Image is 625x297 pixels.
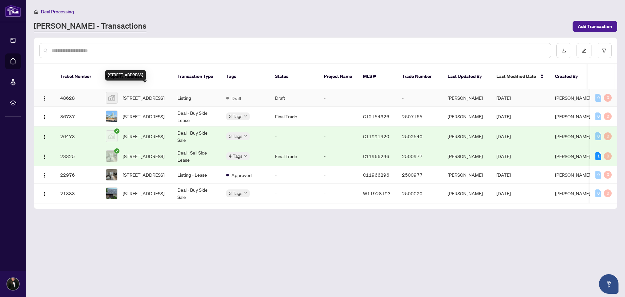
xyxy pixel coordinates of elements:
img: Profile Icon [7,278,19,290]
div: 0 [595,112,601,120]
img: thumbnail-img [106,151,117,162]
th: Last Modified Date [491,64,550,89]
td: 2500020 [397,184,442,203]
span: [PERSON_NAME] [555,153,590,159]
th: Property Address [101,64,172,89]
span: [STREET_ADDRESS] [123,190,164,197]
td: [PERSON_NAME] [442,146,491,166]
img: Logo [42,191,47,197]
td: - [319,107,358,126]
th: Project Name [319,64,358,89]
td: 2500977 [397,146,442,166]
span: [STREET_ADDRESS] [123,153,164,160]
span: 3 Tags [229,132,243,140]
td: 2500977 [397,166,442,184]
div: 0 [595,171,601,179]
td: 2507165 [397,107,442,126]
td: - [319,146,358,166]
a: [PERSON_NAME] - Transactions [34,21,146,32]
div: 0 [595,132,601,140]
span: [DATE] [496,113,511,119]
img: Logo [42,96,47,101]
span: filter [602,48,606,53]
img: Logo [42,173,47,178]
th: Created By [550,64,589,89]
td: Listing [172,89,221,107]
td: [PERSON_NAME] [442,89,491,107]
button: Logo [39,111,50,122]
td: Draft [270,89,319,107]
td: Final Trade [270,107,319,126]
td: 22976 [55,166,101,184]
img: thumbnail-img [106,111,117,122]
button: Logo [39,151,50,161]
span: [STREET_ADDRESS] [123,133,164,140]
span: down [244,115,247,118]
span: 4 Tags [229,152,243,160]
td: Deal - Buy Side Sale [172,184,221,203]
th: Trade Number [397,64,442,89]
img: thumbnail-img [106,131,117,142]
div: 0 [604,112,612,120]
td: 48628 [55,89,101,107]
button: Logo [39,170,50,180]
span: Last Modified Date [496,73,536,80]
td: - [270,166,319,184]
td: 21383 [55,184,101,203]
span: Deal Processing [41,9,74,15]
td: [PERSON_NAME] [442,126,491,146]
td: Deal - Sell Side Lease [172,146,221,166]
button: download [556,43,571,58]
button: Add Transaction [573,21,617,32]
td: [PERSON_NAME] [442,107,491,126]
td: - [319,126,358,146]
td: Final Trade [270,146,319,166]
td: - [319,184,358,203]
span: C12154326 [363,113,389,119]
img: thumbnail-img [106,188,117,199]
span: C11991420 [363,133,389,139]
span: [PERSON_NAME] [555,133,590,139]
span: [DATE] [496,190,511,196]
td: - [270,126,319,146]
div: [STREET_ADDRESS] [105,70,146,81]
img: Logo [42,114,47,120]
span: down [244,155,247,158]
div: 1 [595,152,601,160]
img: thumbnail-img [106,169,117,180]
td: - [270,184,319,203]
span: [PERSON_NAME] [555,95,590,101]
th: Tags [221,64,270,89]
span: down [244,192,247,195]
span: [DATE] [496,172,511,178]
span: [DATE] [496,153,511,159]
span: 3 Tags [229,189,243,197]
div: 0 [595,94,601,102]
div: 0 [604,171,612,179]
img: thumbnail-img [106,92,117,103]
div: 0 [604,94,612,102]
div: 0 [604,132,612,140]
span: [STREET_ADDRESS] [123,94,164,101]
img: Logo [42,154,47,159]
span: Add Transaction [578,21,612,32]
td: Deal - Buy Side Sale [172,126,221,146]
span: C11966296 [363,153,389,159]
td: - [319,89,358,107]
span: [STREET_ADDRESS] [123,171,164,178]
th: Ticket Number [55,64,101,89]
span: Approved [231,171,252,179]
td: [PERSON_NAME] [442,166,491,184]
img: Logo [42,134,47,140]
span: edit [582,48,586,53]
button: filter [597,43,612,58]
th: Status [270,64,319,89]
span: download [562,48,566,53]
td: 26473 [55,126,101,146]
span: check-circle [114,148,119,154]
div: 0 [595,189,601,197]
td: Listing - Lease [172,166,221,184]
span: Draft [231,95,242,102]
button: edit [576,43,591,58]
span: [PERSON_NAME] [555,190,590,196]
